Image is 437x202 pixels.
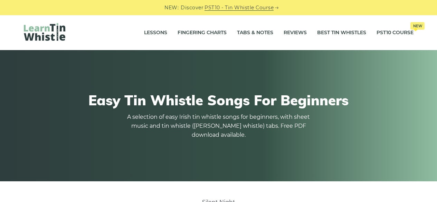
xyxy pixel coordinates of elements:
a: Tabs & Notes [237,24,273,41]
p: A selection of easy Irish tin whistle songs for beginners, with sheet music and tin whistle ([PER... [125,113,312,140]
img: LearnTinWhistle.com [24,23,65,41]
a: Reviews [284,24,307,41]
a: Lessons [144,24,167,41]
a: PST10 CourseNew [377,24,414,41]
a: Best Tin Whistles [317,24,366,41]
h1: Easy Tin Whistle Songs For Beginners [24,92,414,108]
a: Fingering Charts [178,24,227,41]
span: New [410,22,425,30]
